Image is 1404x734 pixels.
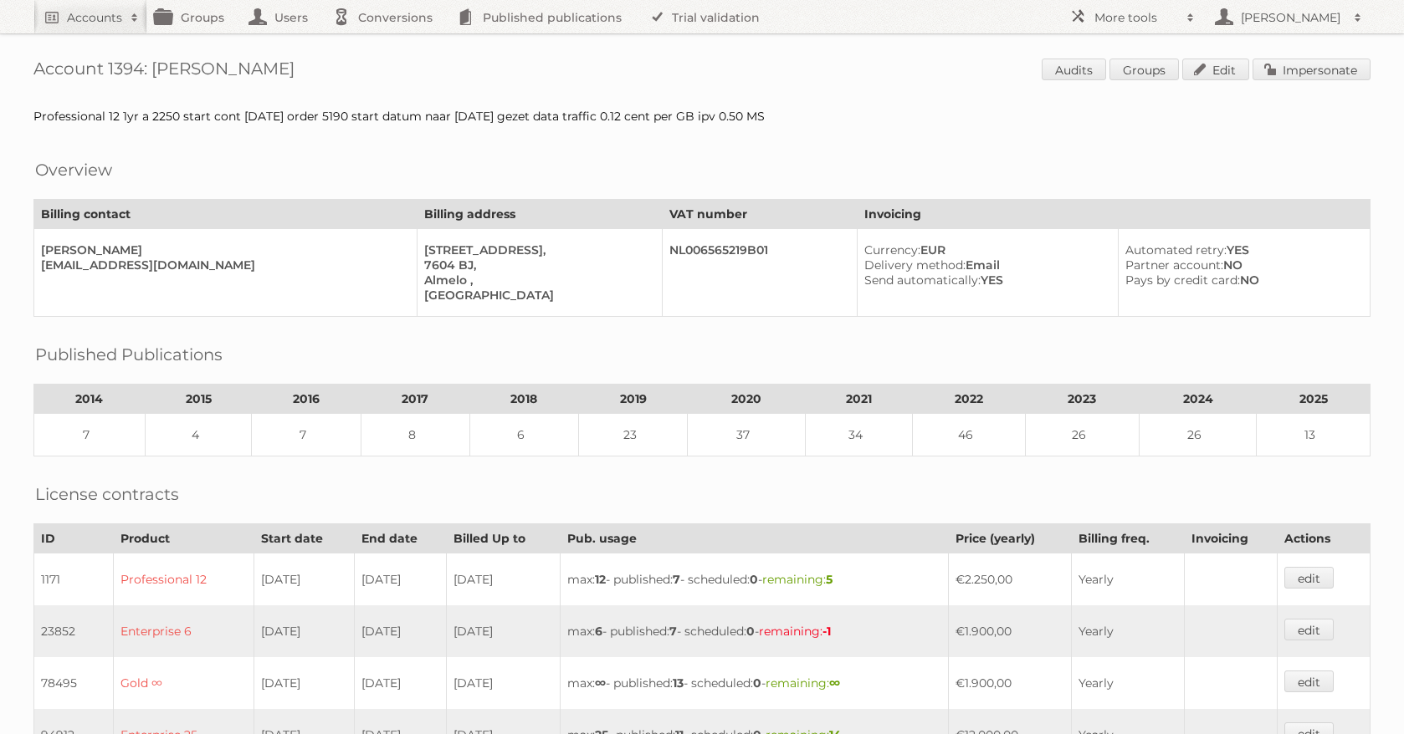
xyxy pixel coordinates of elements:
[1072,657,1184,709] td: Yearly
[34,553,114,606] td: 1171
[447,553,560,606] td: [DATE]
[912,385,1026,414] th: 2022
[34,414,146,456] td: 7
[254,553,355,606] td: [DATE]
[35,482,179,507] h2: License contracts
[354,657,447,709] td: [DATE]
[595,572,606,587] strong: 12
[1026,414,1140,456] td: 26
[34,524,114,553] th: ID
[1125,257,1223,273] span: Partner account:
[864,242,920,257] span: Currency:
[113,657,254,709] td: Gold ∞
[753,675,761,691] strong: 0
[447,524,560,553] th: Billed Up to
[254,524,355,553] th: Start date
[560,657,948,709] td: max: - published: - scheduled: -
[1125,273,1357,288] div: NO
[33,109,1371,124] div: Professional 12 1yr a 2250 start cont [DATE] order 5190 start datum naar [DATE] gezet data traffi...
[858,200,1371,229] th: Invoicing
[579,414,688,456] td: 23
[254,605,355,657] td: [DATE]
[1182,59,1249,80] a: Edit
[1237,9,1345,26] h2: [PERSON_NAME]
[762,572,833,587] span: remaining:
[750,572,758,587] strong: 0
[560,524,948,553] th: Pub. usage
[1184,524,1278,553] th: Invoicing
[354,605,447,657] td: [DATE]
[1125,242,1357,257] div: YES
[560,553,948,606] td: max: - published: - scheduled: -
[806,414,913,456] td: 34
[595,624,602,639] strong: 6
[361,385,469,414] th: 2017
[354,524,447,553] th: End date
[254,657,355,709] td: [DATE]
[1125,257,1357,273] div: NO
[1125,242,1227,257] span: Automated retry:
[1072,605,1184,657] td: Yearly
[822,624,831,639] strong: -1
[688,385,806,414] th: 2020
[424,257,648,273] div: 7604 BJ,
[688,414,806,456] td: 37
[424,288,648,303] div: [GEOGRAPHIC_DATA]
[1026,385,1140,414] th: 2023
[1284,567,1334,589] a: edit
[33,59,1371,84] h1: Account 1394: [PERSON_NAME]
[949,524,1072,553] th: Price (yearly)
[1094,9,1178,26] h2: More tools
[949,605,1072,657] td: €1.900,00
[1257,385,1371,414] th: 2025
[41,257,403,273] div: [EMAIL_ADDRESS][DOMAIN_NAME]
[417,200,662,229] th: Billing address
[354,553,447,606] td: [DATE]
[1072,553,1184,606] td: Yearly
[424,242,648,257] div: [STREET_ADDRESS],
[113,553,254,606] td: Professional 12
[1042,59,1106,80] a: Audits
[864,257,966,273] span: Delivery method:
[1284,619,1334,640] a: edit
[949,657,1072,709] td: €1.900,00
[447,605,560,657] td: [DATE]
[864,257,1104,273] div: Email
[1125,273,1240,288] span: Pays by credit card:
[949,553,1072,606] td: €2.250,00
[829,675,840,691] strong: ∞
[864,273,1104,288] div: YES
[595,675,606,691] strong: ∞
[113,524,254,553] th: Product
[34,657,114,709] td: 78495
[1072,524,1184,553] th: Billing freq.
[579,385,688,414] th: 2019
[1253,59,1371,80] a: Impersonate
[469,414,578,456] td: 6
[673,675,684,691] strong: 13
[1278,524,1371,553] th: Actions
[252,414,361,456] td: 7
[35,342,223,367] h2: Published Publications
[826,572,833,587] strong: 5
[35,157,112,182] h2: Overview
[447,657,560,709] td: [DATE]
[1257,414,1371,456] td: 13
[663,229,858,317] td: NL006565219B01
[145,385,252,414] th: 2015
[766,675,840,691] span: remaining:
[252,385,361,414] th: 2016
[746,624,755,639] strong: 0
[1109,59,1179,80] a: Groups
[1139,414,1257,456] td: 26
[912,414,1026,456] td: 46
[67,9,122,26] h2: Accounts
[34,605,114,657] td: 23852
[864,242,1104,257] div: EUR
[669,624,677,639] strong: 7
[41,242,403,257] div: [PERSON_NAME]
[361,414,469,456] td: 8
[469,385,578,414] th: 2018
[759,624,831,639] span: remaining:
[34,200,418,229] th: Billing contact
